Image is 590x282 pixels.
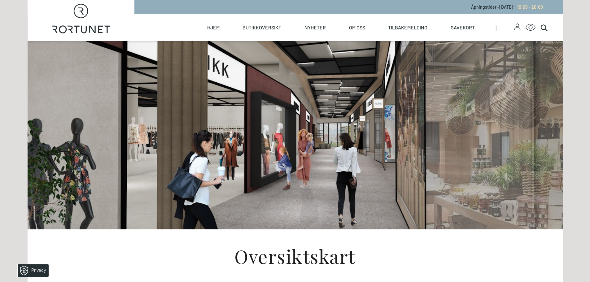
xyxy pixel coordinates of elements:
a: Butikkoversikt [243,14,281,41]
a: Om oss [349,14,365,41]
span: 10:00 - 20:00 [517,4,543,10]
p: Åpningstider - [DATE] : [471,4,543,10]
a: Nyheter [304,14,326,41]
button: Open Accessibility Menu [526,23,535,33]
span: | [496,14,515,41]
h1: Oversiktskart [97,247,493,265]
a: Tilbakemelding [388,14,427,41]
a: Gavekort [451,14,475,41]
a: 10:00 - 20:00 [515,4,543,10]
iframe: Manage Preferences [6,262,57,279]
a: Hjem [207,14,220,41]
